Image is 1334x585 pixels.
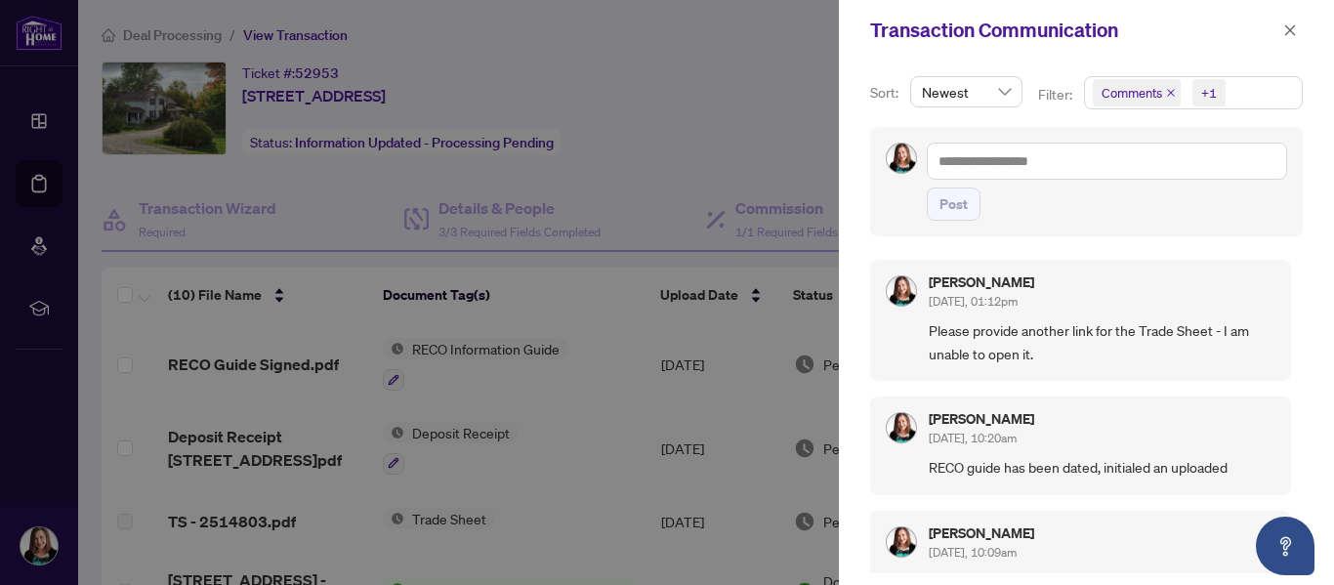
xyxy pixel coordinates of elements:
img: Profile Icon [887,276,916,306]
img: Profile Icon [887,527,916,557]
button: Post [927,188,980,221]
div: +1 [1201,83,1217,103]
span: [DATE], 10:20am [929,431,1017,445]
p: Filter: [1038,84,1075,105]
h5: [PERSON_NAME] [929,412,1034,426]
span: close [1166,88,1176,98]
span: Comments [1102,83,1162,103]
h5: [PERSON_NAME] [929,526,1034,540]
img: Profile Icon [887,144,916,173]
p: Sort: [870,82,902,104]
span: Newest [922,77,1011,106]
h5: [PERSON_NAME] [929,275,1034,289]
span: Comments [1093,79,1181,106]
img: Profile Icon [887,413,916,442]
span: [DATE], 01:12pm [929,294,1018,309]
span: RECO guide has been dated, initialed an uploaded [929,456,1275,479]
span: close [1283,23,1297,37]
div: Transaction Communication [870,16,1277,45]
span: Please provide another link for the Trade Sheet - I am unable to open it. [929,319,1275,365]
button: Open asap [1256,517,1314,575]
span: [DATE], 10:09am [929,545,1017,560]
